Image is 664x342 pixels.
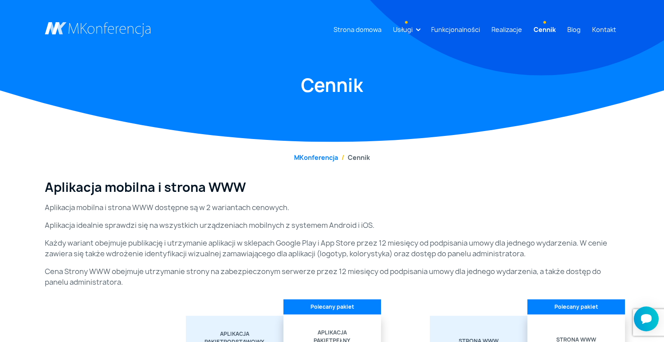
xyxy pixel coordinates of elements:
a: Strona domowa [330,21,385,38]
nav: breadcrumb [45,153,620,162]
p: Cena Strony WWW obejmuje utrzymanie strony na zabezpieczonym serwerze przez 12 miesięcy od podpis... [45,266,620,287]
a: Kontakt [589,21,620,38]
h1: Cennik [45,73,620,97]
p: Aplikacja mobilna i strona WWW dostępne są w 2 wariantach cenowych. [45,202,620,213]
li: Cennik [338,153,370,162]
a: MKonferencja [294,153,338,162]
h3: Aplikacja mobilna i strona WWW [45,180,620,195]
a: Funkcjonalności [428,21,483,38]
iframe: Smartsupp widget button [634,306,659,331]
div: Aplikacja [191,330,278,338]
a: Usługi [389,21,416,38]
div: Aplikacja [289,329,376,337]
a: Cennik [530,21,559,38]
p: Każdy wariant obejmuje publikację i utrzymanie aplikacji w sklepach Google Play i App Store przez... [45,238,620,259]
p: Aplikacja idealnie sprawdzi się na wszystkich urządzeniach mobilnych z systemem Android i iOS. [45,220,620,231]
a: Blog [564,21,584,38]
a: Realizacje [488,21,526,38]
